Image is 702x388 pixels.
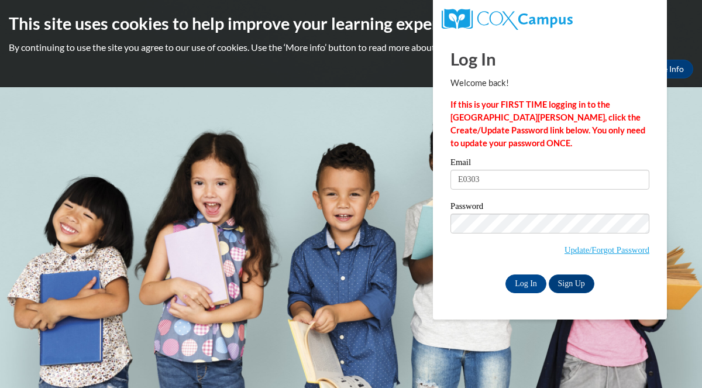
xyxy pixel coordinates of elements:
a: Update/Forgot Password [565,245,649,255]
p: Welcome back! [450,77,649,90]
input: Log In [505,274,546,293]
h2: This site uses cookies to help improve your learning experience. [9,12,693,35]
img: COX Campus [442,9,573,30]
strong: If this is your FIRST TIME logging in to the [GEOGRAPHIC_DATA][PERSON_NAME], click the Create/Upd... [450,99,645,148]
a: Sign Up [549,274,594,293]
h1: Log In [450,47,649,71]
p: By continuing to use the site you agree to our use of cookies. Use the ‘More info’ button to read... [9,41,693,54]
label: Password [450,202,649,214]
label: Email [450,158,649,170]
